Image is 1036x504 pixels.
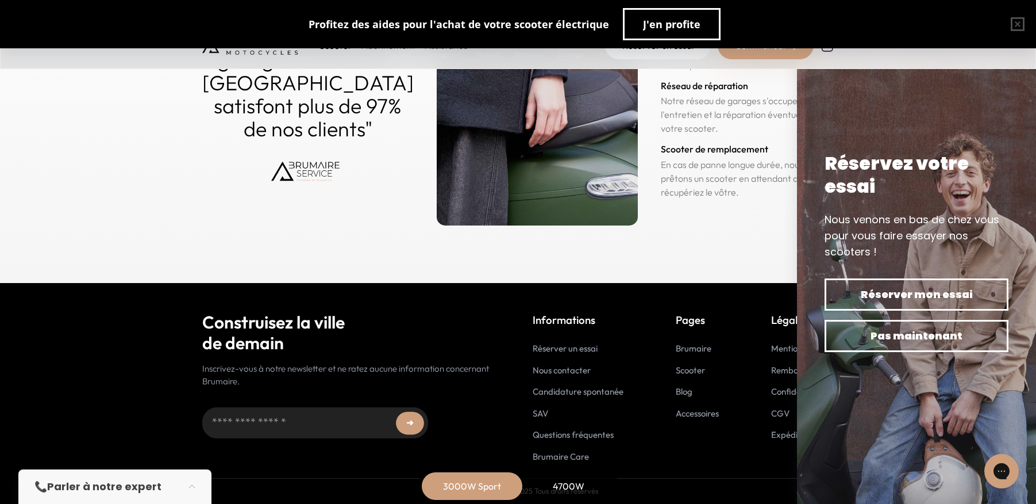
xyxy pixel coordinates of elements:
[771,312,834,328] p: Légal
[533,365,591,376] a: Nous contacter
[676,365,705,376] a: Scooter
[533,386,623,397] a: Candidature spontanée
[979,450,1025,492] iframe: Gorgias live chat messenger
[661,158,834,199] p: En cas de panne longue durée, nous vous prêtons un scooter en attendant que vous récupériez le vô...
[202,25,414,140] p: "Notre réseau de garages certifiés en [GEOGRAPHIC_DATA] satisfont plus de 97% de nos clients"
[202,312,504,353] h2: Construisez la ville de demain
[202,407,428,438] input: Adresse email...
[523,472,615,500] div: 4700W
[202,362,504,388] p: Inscrivez-vous à notre newsletter et ne ratez aucune information concernant Brumaire.
[533,451,589,462] a: Brumaire Care
[771,408,789,419] a: CGV
[533,312,623,328] p: Informations
[661,142,834,156] h3: Scooter de remplacement
[426,472,518,500] div: 3000W Sport
[661,79,834,93] h3: Réseau de réparation
[771,386,827,397] a: Confidentialité
[771,365,834,376] a: Remboursement
[676,408,719,419] a: Accessoires
[771,429,812,440] a: Expédition
[533,408,548,419] a: SAV
[396,412,424,435] button: ➜
[533,429,614,440] a: Questions fréquentes
[661,94,834,135] p: Notre réseau de garages s'occupe de l'entretien et la réparation éventuelle de votre scooter.
[676,343,711,354] a: Brumaire
[533,343,598,354] a: Réserver un essai
[268,150,347,196] img: Brumaire Service
[676,312,719,328] p: Pages
[676,386,692,397] a: Blog
[771,343,834,354] a: Mentions légales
